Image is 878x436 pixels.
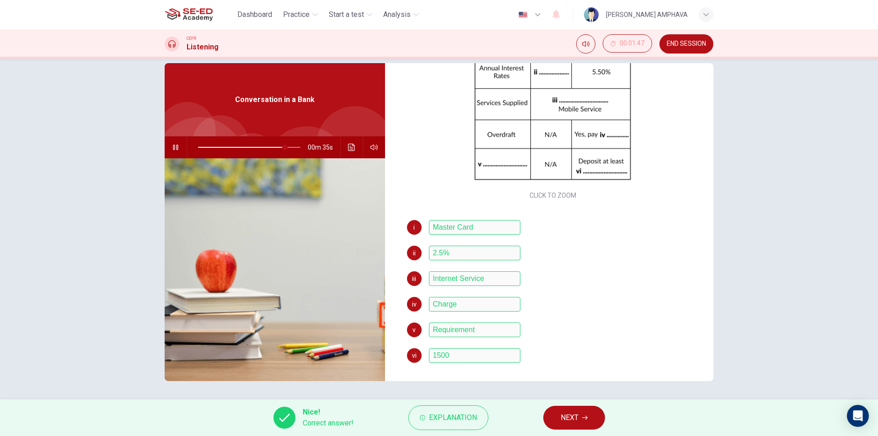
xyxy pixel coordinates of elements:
img: Profile picture [584,7,599,22]
span: Practice [283,9,310,20]
img: en [517,11,529,18]
div: [PERSON_NAME] AMPHAVA [606,9,688,20]
span: iii [412,275,416,282]
button: Practice [279,6,321,23]
span: Correct answer! [303,418,353,429]
span: i [413,224,415,231]
h1: Listening [187,42,219,53]
span: CEFR [187,35,196,42]
img: Conversation in a Bank [165,158,385,381]
span: Dashboard [237,9,272,20]
div: Hide [603,34,652,54]
span: ii [413,250,416,256]
span: Nice! [303,407,353,418]
span: Explanation [429,411,477,424]
span: 00:01:47 [620,40,644,47]
span: END SESSION [667,40,706,48]
button: Analysis [380,6,423,23]
button: Start a test [325,6,376,23]
div: Open Intercom Messenger [847,405,869,427]
span: iv [412,301,417,307]
button: Click to see the audio transcription [344,136,359,158]
button: END SESSION [659,34,713,54]
span: Conversation in a Bank [235,94,315,105]
img: SE-ED Academy logo [165,5,213,24]
a: SE-ED Academy logo [165,5,234,24]
span: NEXT [561,411,578,424]
span: v [412,327,416,333]
button: NEXT [543,406,605,430]
div: Mute [576,34,595,54]
span: Analysis [383,9,411,20]
button: Dashboard [234,6,276,23]
span: vi [412,352,417,359]
span: 00m 35s [308,136,340,158]
button: Explanation [408,405,488,430]
span: Start a test [329,9,364,20]
button: 00:01:47 [603,34,652,53]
